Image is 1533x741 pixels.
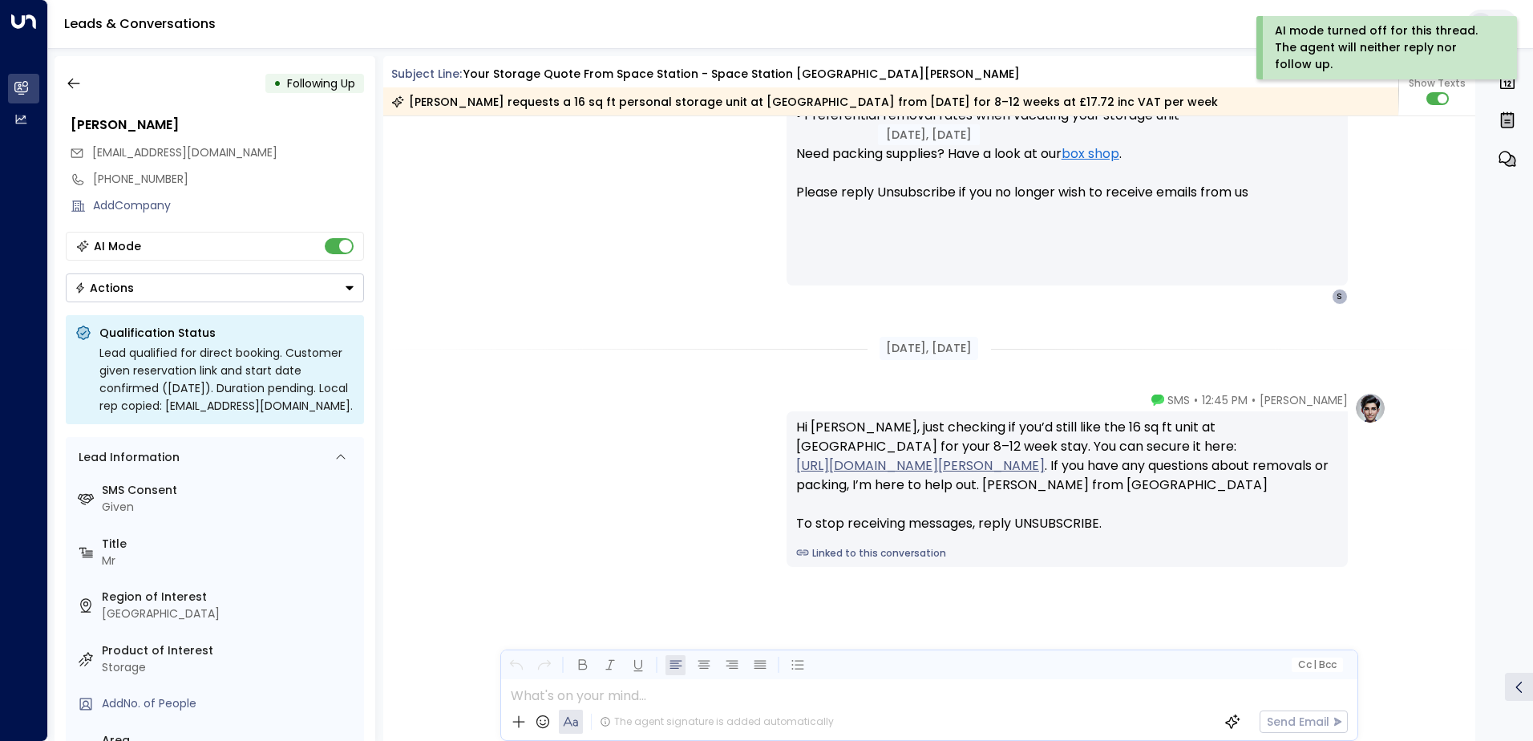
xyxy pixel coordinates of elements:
div: Lead qualified for direct booking. Customer given reservation link and start date confirmed ([DAT... [99,344,354,415]
label: SMS Consent [102,482,358,499]
a: box shop [1062,144,1119,164]
div: Button group with a nested menu [66,273,364,302]
span: Subject Line: [391,66,462,82]
label: Title [102,536,358,553]
a: [URL][DOMAIN_NAME][PERSON_NAME] [796,456,1045,476]
div: The agent signature is added automatically [600,715,834,729]
button: Undo [506,655,526,675]
label: Region of Interest [102,589,358,605]
div: [DATE], [DATE] [880,337,978,360]
a: Leads & Conversations [64,14,216,33]
div: Lead Information [73,449,180,466]
span: Cc Bcc [1297,659,1336,670]
p: Qualification Status [99,325,354,341]
div: AddNo. of People [102,695,358,712]
div: AI Mode [94,238,141,254]
button: Cc|Bcc [1291,658,1342,673]
span: • [1252,392,1256,408]
div: [DATE], [DATE] [878,124,980,145]
div: [PERSON_NAME] [71,115,364,135]
div: • [273,69,281,98]
img: profile-logo.png [1354,392,1386,424]
div: AddCompany [93,197,364,214]
div: Your storage quote from Space Station - Space Station [GEOGRAPHIC_DATA][PERSON_NAME] [463,66,1020,83]
span: [EMAIL_ADDRESS][DOMAIN_NAME] [92,144,277,160]
span: SMS [1167,392,1190,408]
span: seanvk16@hotmail.com [92,144,277,161]
button: Actions [66,273,364,302]
label: Product of Interest [102,642,358,659]
button: Redo [534,655,554,675]
span: [PERSON_NAME] [1260,392,1348,408]
div: AI mode turned off for this thread. The agent will neither reply nor follow up. [1275,22,1495,73]
div: [PHONE_NUMBER] [93,171,364,188]
div: Mr [102,553,358,569]
span: 12:45 PM [1202,392,1248,408]
div: Storage [102,659,358,676]
div: S [1332,289,1348,305]
span: • [1194,392,1198,408]
span: Following Up [287,75,355,91]
div: [GEOGRAPHIC_DATA] [102,605,358,622]
span: | [1313,659,1317,670]
a: Linked to this conversation [796,546,1338,561]
span: Show Texts [1409,76,1466,91]
div: Actions [75,281,134,295]
div: [PERSON_NAME] requests a 16 sq ft personal storage unit at [GEOGRAPHIC_DATA] from [DATE] for 8–12... [391,94,1218,110]
div: Hi [PERSON_NAME], just checking if you’d still like the 16 sq ft unit at [GEOGRAPHIC_DATA] for yo... [796,418,1338,533]
div: Given [102,499,358,516]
